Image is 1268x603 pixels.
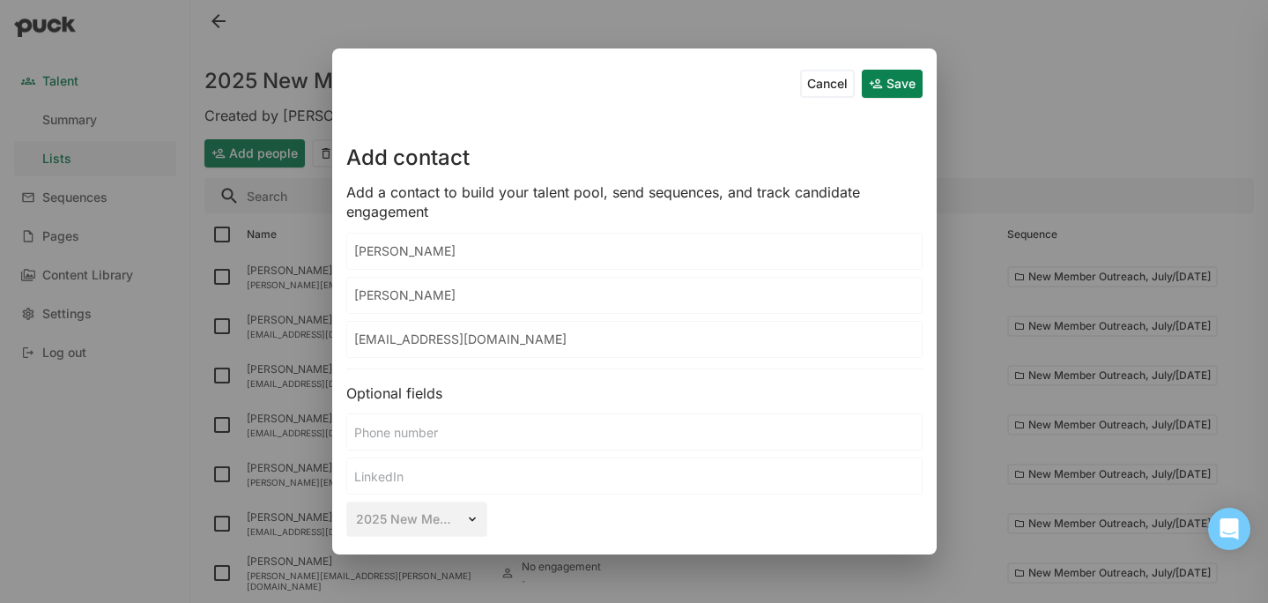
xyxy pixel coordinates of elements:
[347,414,922,450] input: Phone number
[347,322,922,357] input: Email
[347,278,922,313] input: Last name
[347,234,922,269] input: First name
[347,458,922,494] input: LinkedIn
[346,182,923,222] div: Add a contact to build your talent pool, send sequences, and track candidate engagement
[862,70,923,98] button: Save
[800,70,855,98] button: Cancel
[346,383,923,403] div: Optional fields
[1208,508,1250,550] div: Open Intercom Messenger
[346,147,470,168] h1: Add contact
